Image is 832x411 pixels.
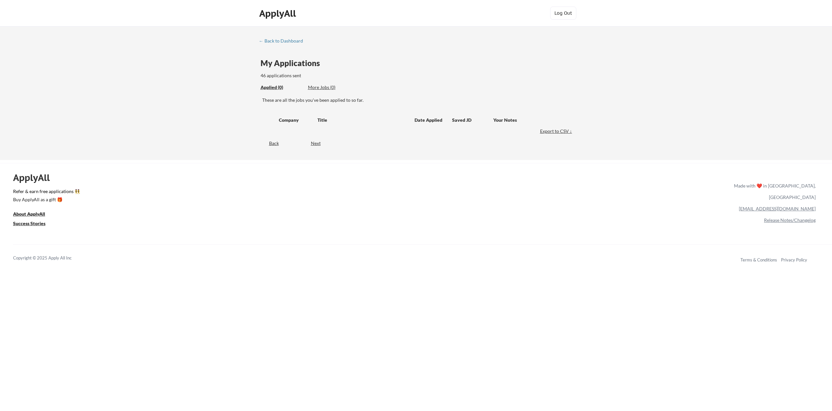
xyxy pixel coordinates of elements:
a: About ApplyAll [13,210,54,219]
div: 46 applications sent [261,72,387,79]
div: These are job applications we think you'd be a good fit for, but couldn't apply you to automatica... [308,84,356,91]
div: Next [311,140,328,147]
div: Applied (0) [261,84,303,91]
a: ← Back to Dashboard [259,38,308,45]
u: About ApplyAll [13,211,45,217]
u: Success Stories [13,221,45,226]
div: Date Applied [415,117,443,123]
div: Title [317,117,408,123]
a: [EMAIL_ADDRESS][DOMAIN_NAME] [739,206,816,211]
div: ← Back to Dashboard [259,39,308,43]
a: Refer & earn free applications 👯‍♀️ [13,189,597,196]
div: Buy ApplyAll as a gift 🎁 [13,197,78,202]
div: Back [259,140,279,147]
a: Terms & Conditions [740,257,777,262]
div: My Applications [261,59,325,67]
a: Success Stories [13,220,54,228]
div: Company [279,117,312,123]
div: ApplyAll [259,8,298,19]
div: Made with ❤️ in [GEOGRAPHIC_DATA], [GEOGRAPHIC_DATA] [731,180,816,203]
div: ApplyAll [13,172,57,183]
div: These are all the jobs you've been applied to so far. [261,84,303,91]
a: Buy ApplyAll as a gift 🎁 [13,196,78,204]
button: Log Out [550,7,576,20]
div: Your Notes [493,117,568,123]
div: More Jobs (0) [308,84,356,91]
a: Release Notes/Changelog [764,217,816,223]
div: Export to CSV ↓ [540,128,574,134]
div: These are all the jobs you've been applied to so far. [262,97,574,103]
div: Copyright © 2025 Apply All Inc [13,255,88,261]
div: Saved JD [452,114,493,126]
a: Privacy Policy [781,257,807,262]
